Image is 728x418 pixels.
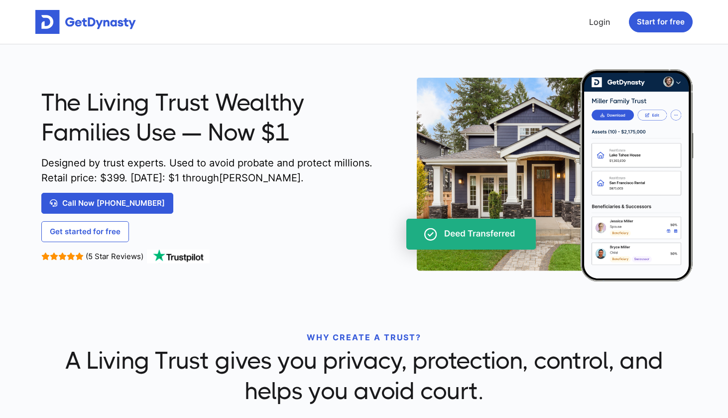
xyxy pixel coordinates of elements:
[41,88,377,148] span: The Living Trust Wealthy Families Use — Now $1
[41,193,173,214] a: Call Now [PHONE_NUMBER]
[41,331,687,343] p: WHY CREATE A TRUST?
[86,252,143,261] span: (5 Star Reviews)
[629,11,693,32] button: Start for free
[384,69,694,281] img: trust-on-cellphone
[585,12,614,32] a: Login
[41,221,129,242] a: Get started for free
[146,250,211,264] img: TrustPilot Logo
[41,155,377,185] span: Designed by trust experts. Used to avoid probate and protect millions. Retail price: $ 399 . [DAT...
[41,346,687,406] span: A Living Trust gives you privacy, protection, control, and helps you avoid court.
[35,10,136,34] img: Get started for free with Dynasty Trust Company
